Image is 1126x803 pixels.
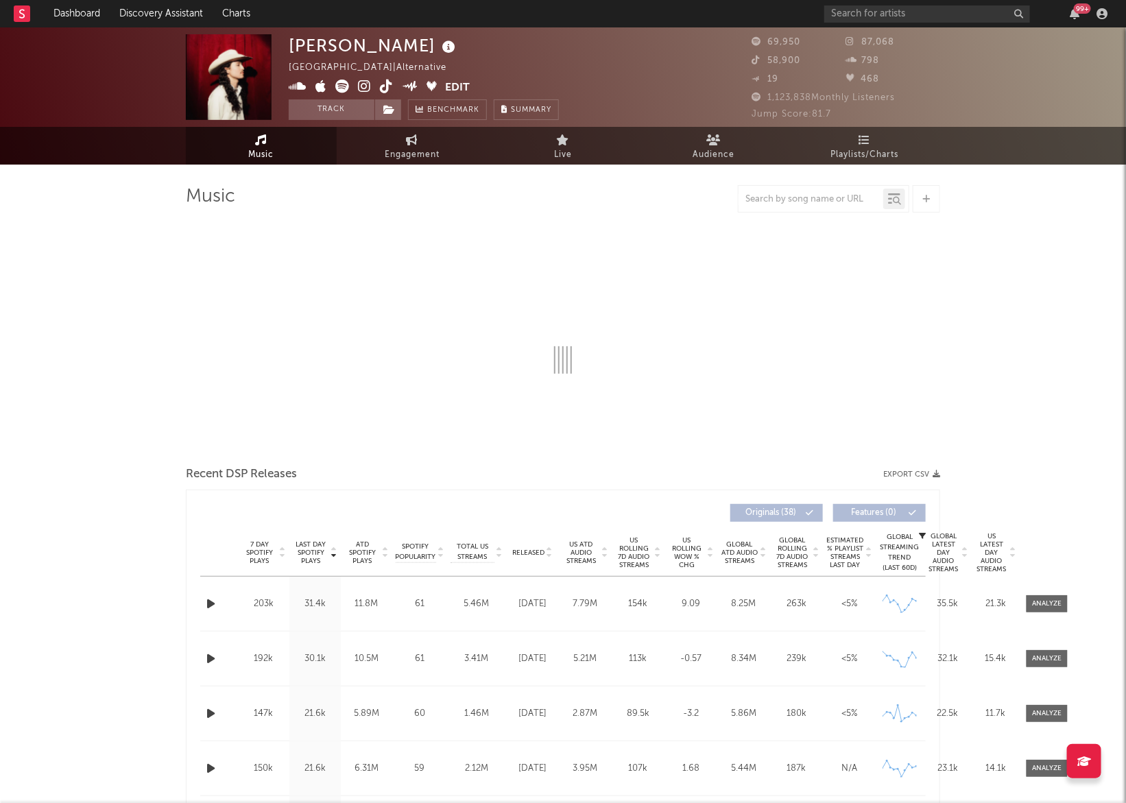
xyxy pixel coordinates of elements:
[975,652,1016,666] div: 15.4k
[739,194,883,205] input: Search by song name or URL
[249,147,274,163] span: Music
[721,540,758,565] span: Global ATD Audio Streams
[562,707,608,721] div: 2.87M
[337,127,488,165] a: Engagement
[826,707,872,721] div: <5%
[615,597,661,611] div: 154k
[752,110,831,119] span: Jump Score: 81.7
[721,652,767,666] div: 8.34M
[826,536,864,569] span: Estimated % Playlist Streams Last Day
[721,762,767,776] div: 5.44M
[846,38,895,47] span: 87,068
[975,597,1016,611] div: 21.3k
[562,540,600,565] span: US ATD Audio Streams
[883,470,940,479] button: Export CSV
[752,38,800,47] span: 69,950
[752,75,778,84] span: 19
[510,762,555,776] div: [DATE]
[1074,3,1091,14] div: 99 +
[451,542,494,562] span: Total US Streams
[293,707,337,721] div: 21.6k
[846,75,880,84] span: 468
[451,597,503,611] div: 5.46M
[488,127,638,165] a: Live
[774,707,819,721] div: 180k
[396,652,444,666] div: 61
[510,652,555,666] div: [DATE]
[668,536,706,569] span: US Rolling WoW % Chg
[396,762,444,776] div: 59
[293,540,329,565] span: Last Day Spotify Plays
[408,99,487,120] a: Benchmark
[879,532,920,573] div: Global Streaming Trend (Last 60D)
[927,532,960,573] span: Global Latest Day Audio Streams
[289,34,459,57] div: [PERSON_NAME]
[927,707,968,721] div: 22.5k
[241,762,286,776] div: 150k
[293,762,337,776] div: 21.6k
[615,652,661,666] div: 113k
[774,652,819,666] div: 239k
[752,93,895,102] span: 1,123,838 Monthly Listeners
[638,127,789,165] a: Audience
[668,707,714,721] div: -3.2
[451,707,503,721] div: 1.46M
[396,542,436,562] span: Spotify Popularity
[833,504,926,522] button: Features(0)
[186,466,297,483] span: Recent DSP Releases
[344,540,381,565] span: ATD Spotify Plays
[789,127,940,165] a: Playlists/Charts
[826,652,872,666] div: <5%
[1070,8,1079,19] button: 99+
[510,707,555,721] div: [DATE]
[774,762,819,776] div: 187k
[241,540,278,565] span: 7 Day Spotify Plays
[975,762,1016,776] div: 14.1k
[293,652,337,666] div: 30.1k
[427,102,479,119] span: Benchmark
[344,597,389,611] div: 11.8M
[975,707,1016,721] div: 11.7k
[693,147,735,163] span: Audience
[511,106,551,114] span: Summary
[721,597,767,611] div: 8.25M
[752,56,800,65] span: 58,900
[241,652,286,666] div: 192k
[831,147,899,163] span: Playlists/Charts
[615,762,661,776] div: 107k
[730,504,823,522] button: Originals(38)
[289,60,462,76] div: [GEOGRAPHIC_DATA] | Alternative
[512,549,544,557] span: Released
[668,762,714,776] div: 1.68
[562,762,608,776] div: 3.95M
[615,536,653,569] span: US Rolling 7D Audio Streams
[562,652,608,666] div: 5.21M
[396,597,444,611] div: 61
[975,532,1008,573] span: US Latest Day Audio Streams
[289,99,374,120] button: Track
[842,509,905,517] span: Features ( 0 )
[385,147,440,163] span: Engagement
[293,597,337,611] div: 31.4k
[451,762,503,776] div: 2.12M
[615,707,661,721] div: 89.5k
[562,597,608,611] div: 7.79M
[927,652,968,666] div: 32.1k
[186,127,337,165] a: Music
[344,762,389,776] div: 6.31M
[739,509,802,517] span: Originals ( 38 )
[344,707,389,721] div: 5.89M
[826,597,872,611] div: <5%
[826,762,872,776] div: N/A
[774,536,811,569] span: Global Rolling 7D Audio Streams
[668,652,714,666] div: -0.57
[824,5,1030,23] input: Search for artists
[446,80,470,97] button: Edit
[927,597,968,611] div: 35.5k
[774,597,819,611] div: 263k
[451,652,503,666] div: 3.41M
[510,597,555,611] div: [DATE]
[846,56,880,65] span: 798
[721,707,767,721] div: 5.86M
[554,147,572,163] span: Live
